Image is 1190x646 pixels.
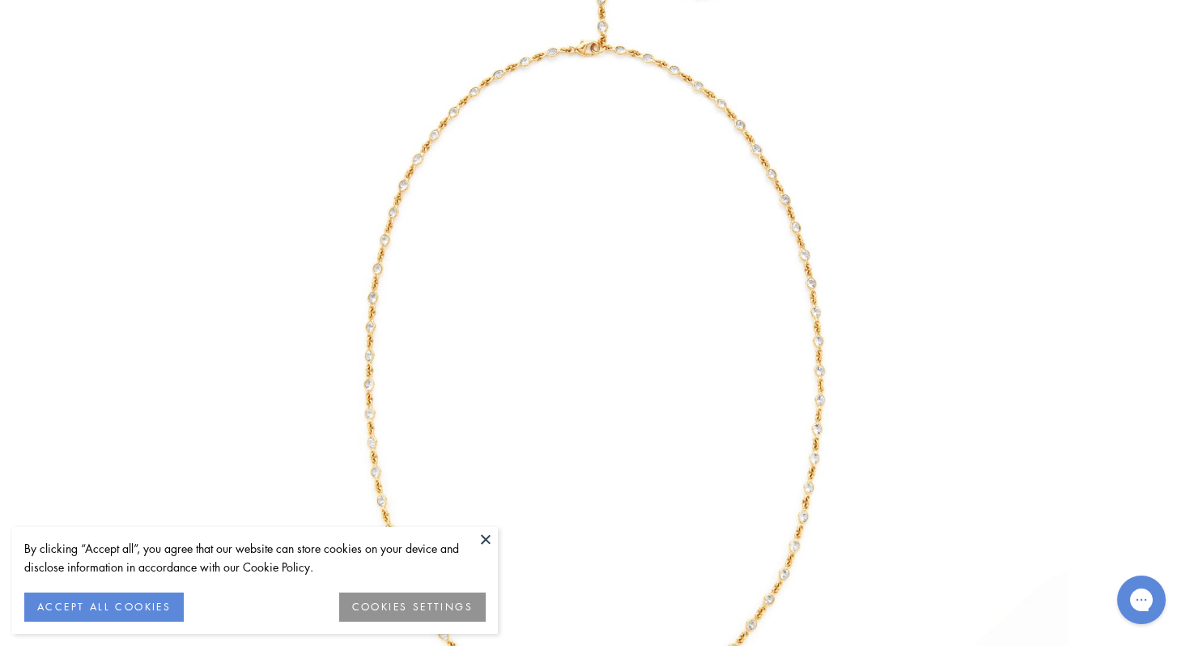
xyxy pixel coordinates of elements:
button: ACCEPT ALL COOKIES [24,593,184,622]
div: By clicking “Accept all”, you agree that our website can store cookies on your device and disclos... [24,539,486,576]
button: COOKIES SETTINGS [339,593,486,622]
iframe: Gorgias live chat messenger [1109,570,1174,630]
